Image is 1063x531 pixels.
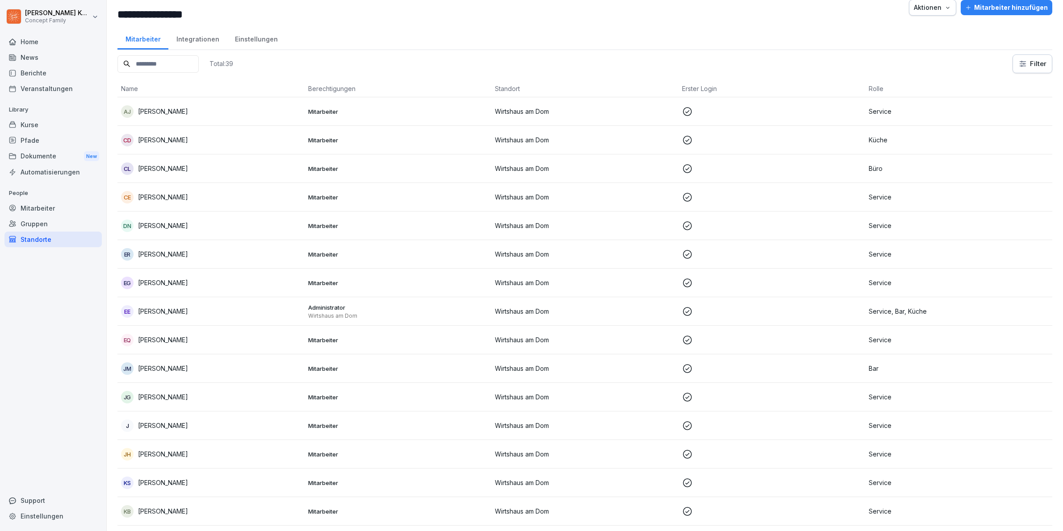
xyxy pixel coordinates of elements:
p: Service [869,278,1049,287]
div: EE [121,305,134,318]
p: Wirtshaus am Dom [495,364,675,373]
p: Wirtshaus am Dom [495,421,675,430]
p: Wirtshaus am Dom [495,249,675,259]
p: [PERSON_NAME] [138,307,188,316]
a: Pfade [4,133,102,148]
div: Support [4,493,102,508]
div: Aktionen [914,3,951,12]
th: Berechtigungen [305,80,492,97]
p: Küche [869,135,1049,145]
p: Service [869,335,1049,344]
div: CD [121,134,134,146]
div: New [84,151,99,162]
p: Mitarbeiter [308,479,488,487]
p: Mitarbeiter [308,165,488,173]
p: Library [4,103,102,117]
a: Einstellungen [227,27,285,50]
p: Mitarbeiter [308,136,488,144]
div: KB [121,505,134,518]
div: JG [121,391,134,403]
p: Wirtshaus am Dom [495,392,675,402]
p: Service [869,107,1049,116]
p: Service [869,221,1049,230]
p: Mitarbeiter [308,507,488,515]
div: EG [121,277,134,289]
a: Home [4,34,102,50]
a: Standorte [4,232,102,247]
div: Filter [1018,59,1046,68]
p: Mitarbeiter [308,222,488,230]
p: Service [869,478,1049,487]
a: Kurse [4,117,102,133]
p: [PERSON_NAME] [138,392,188,402]
a: Gruppen [4,216,102,232]
p: Service, Bar, Küche [869,307,1049,316]
div: JM [121,362,134,375]
p: People [4,186,102,200]
p: Wirtshaus am Dom [495,478,675,487]
a: Einstellungen [4,508,102,524]
p: [PERSON_NAME] [138,506,188,516]
p: Service [869,249,1049,259]
p: Mitarbeiter [308,193,488,201]
p: Total: 39 [209,59,233,68]
p: Wirtshaus am Dom [495,164,675,173]
p: Service [869,192,1049,202]
p: Wirtshaus am Dom [495,192,675,202]
p: Mitarbeiter [308,336,488,344]
a: Automatisierungen [4,164,102,180]
p: Mitarbeiter [308,422,488,430]
p: [PERSON_NAME] [138,421,188,430]
div: Dokumente [4,148,102,165]
p: Mitarbeiter [308,279,488,287]
div: J [121,419,134,432]
p: Wirtshaus am Dom [495,335,675,344]
p: [PERSON_NAME] [138,107,188,116]
a: Mitarbeiter [117,27,168,50]
a: News [4,50,102,65]
p: [PERSON_NAME] [138,278,188,287]
a: Veranstaltungen [4,81,102,96]
p: [PERSON_NAME] [138,449,188,459]
div: CE [121,191,134,203]
div: Mitarbeiter hinzufügen [965,3,1048,12]
p: Büro [869,164,1049,173]
div: AJ [121,105,134,118]
th: Standort [491,80,678,97]
p: [PERSON_NAME] [138,335,188,344]
p: Wirtshaus am Dom [495,307,675,316]
p: Mitarbeiter [308,108,488,116]
div: EQ [121,334,134,346]
p: [PERSON_NAME] [138,249,188,259]
p: Service [869,421,1049,430]
p: Wirtshaus am Dom [495,506,675,516]
p: Administrator [308,303,488,311]
a: Berichte [4,65,102,81]
p: Concept Family [25,17,90,24]
div: DN [121,220,134,232]
p: [PERSON_NAME] [138,221,188,230]
p: Bar [869,364,1049,373]
a: Mitarbeiter [4,200,102,216]
p: Mitarbeiter [308,450,488,458]
p: [PERSON_NAME] [138,164,188,173]
a: Integrationen [168,27,227,50]
p: Service [869,392,1049,402]
p: Mitarbeiter [308,365,488,373]
p: [PERSON_NAME] [138,135,188,145]
div: KS [121,477,134,489]
div: CL [121,162,134,175]
p: [PERSON_NAME] [138,478,188,487]
p: Wirtshaus am Dom [495,107,675,116]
